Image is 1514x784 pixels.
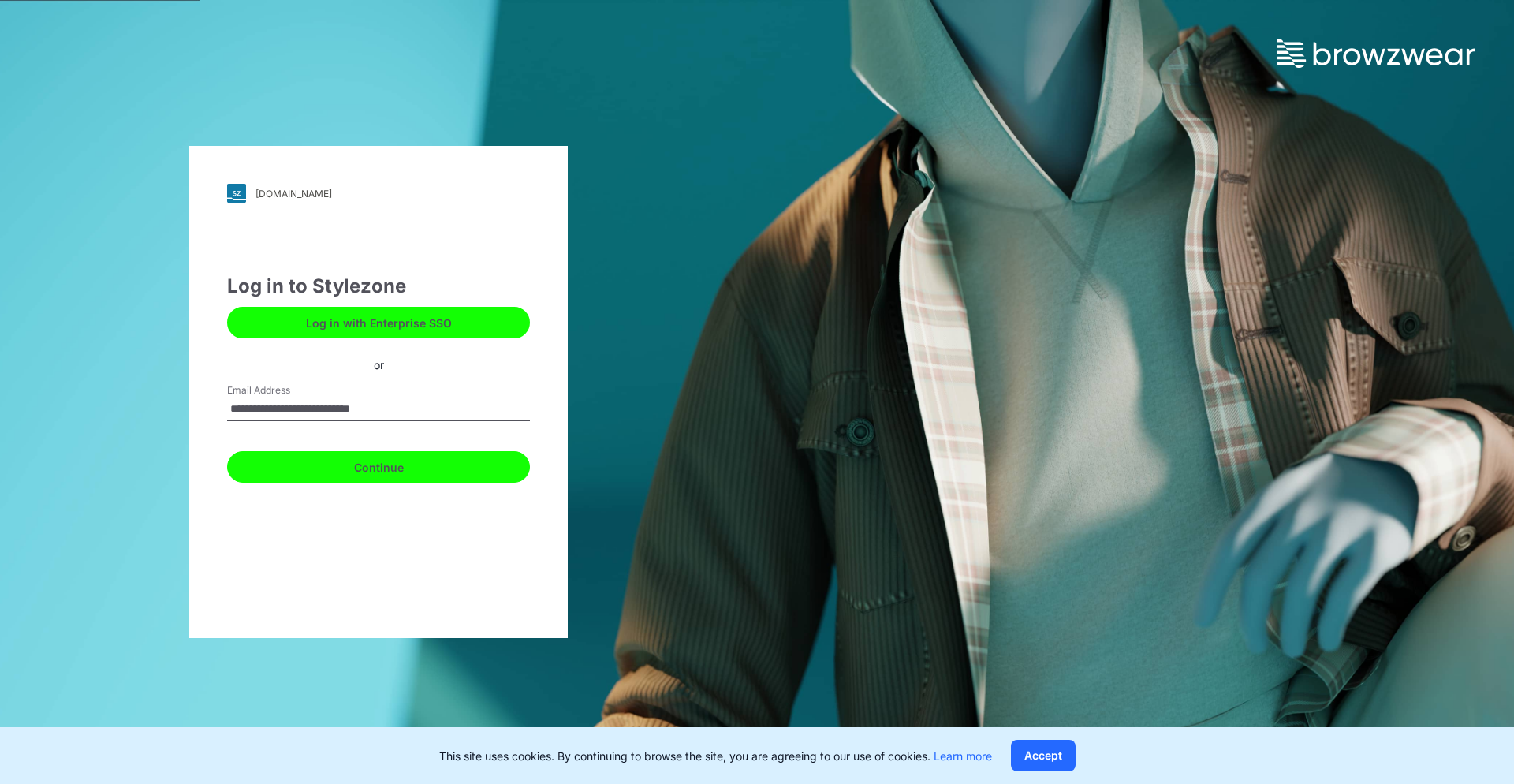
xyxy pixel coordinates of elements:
button: Continue [227,451,530,483]
div: Log in to Stylezone [227,272,530,301]
a: Learn more [934,749,992,763]
p: This site uses cookies. By continuing to browse the site, you are agreeing to our use of cookies. [439,748,992,764]
button: Log in with Enterprise SSO [227,307,530,338]
div: or [361,356,397,372]
label: Email Address [227,383,337,398]
a: [DOMAIN_NAME] [227,184,530,203]
img: browzwear-logo.73288ffb.svg [1277,39,1475,68]
div: [DOMAIN_NAME] [255,188,332,200]
button: Accept [1011,740,1076,771]
img: svg+xml;base64,PHN2ZyB3aWR0aD0iMjgiIGhlaWdodD0iMjgiIHZpZXdCb3g9IjAgMCAyOCAyOCIgZmlsbD0ibm9uZSIgeG... [227,184,246,203]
